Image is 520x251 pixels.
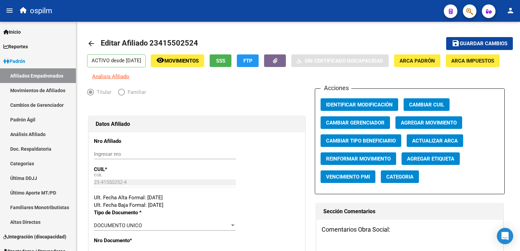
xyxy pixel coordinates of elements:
button: Agregar Etiqueta [402,152,460,165]
span: DOCUMENTO UNICO [94,222,142,229]
div: Open Intercom Messenger [497,228,513,244]
button: Reinformar Movimiento [321,152,396,165]
span: Cambiar Gerenciador [326,120,385,126]
span: Identificar Modificación [326,102,393,108]
span: Guardar cambios [460,41,507,47]
span: SSS [216,58,225,64]
button: Sin Certificado Discapacidad [291,54,389,67]
button: Cambiar CUIL [404,98,450,111]
span: Cambiar CUIL [409,102,444,108]
span: Agregar Movimiento [401,120,457,126]
mat-radio-group: Elija una opción [87,90,153,97]
button: SSS [210,54,231,67]
mat-icon: menu [5,6,14,15]
mat-icon: arrow_back [87,39,95,48]
span: Análisis Afiliado [92,73,129,80]
h3: Acciones [321,83,351,93]
h1: Datos Afiliado [96,119,298,130]
button: ARCA Impuestos [446,54,500,67]
span: Agregar Etiqueta [407,156,454,162]
button: Vencimiento PMI [321,170,375,183]
div: Ult. Fecha Alta Formal: [DATE] [94,194,300,201]
button: Categoria [381,170,419,183]
span: Vencimiento PMI [326,174,370,180]
span: Inicio [3,28,21,36]
span: Familiar [125,88,146,96]
button: Cambiar Gerenciador [321,116,390,129]
span: FTP [243,58,253,64]
span: Sin Certificado Discapacidad [305,58,383,64]
span: Reportes [3,43,28,50]
span: Movimientos [164,58,199,64]
span: Editar Afiliado 23415502524 [101,39,198,47]
h3: Comentarios Obra Social: [322,225,498,234]
button: Movimientos [151,54,204,67]
mat-icon: remove_red_eye [156,56,164,64]
span: Padrón [3,57,25,65]
button: Cambiar Tipo Beneficiario [321,134,401,147]
p: Tipo de Documento * [94,209,156,216]
button: Actualizar ARCA [407,134,463,147]
mat-icon: save [452,39,460,47]
span: ARCA Impuestos [451,58,494,64]
button: ARCA Padrón [394,54,440,67]
span: ARCA Padrón [400,58,435,64]
span: Titular [94,88,111,96]
p: Nro Afiliado [94,137,156,145]
span: Reinformar Movimiento [326,156,391,162]
button: Agregar Movimiento [395,116,462,129]
span: ospilm [30,3,52,18]
span: Integración (discapacidad) [3,233,66,240]
button: Identificar Modificación [321,98,398,111]
p: CUIL [94,166,156,173]
mat-icon: person [506,6,515,15]
span: Cambiar Tipo Beneficiario [326,138,396,144]
div: Ult. Fecha Baja Formal: [DATE] [94,201,300,209]
span: Actualizar ARCA [412,138,458,144]
button: Guardar cambios [446,37,513,50]
h1: Sección Comentarios [323,206,496,217]
p: Nro Documento [94,237,156,244]
button: FTP [237,54,259,67]
p: ACTIVO desde [DATE] [87,54,146,67]
span: Categoria [386,174,413,180]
